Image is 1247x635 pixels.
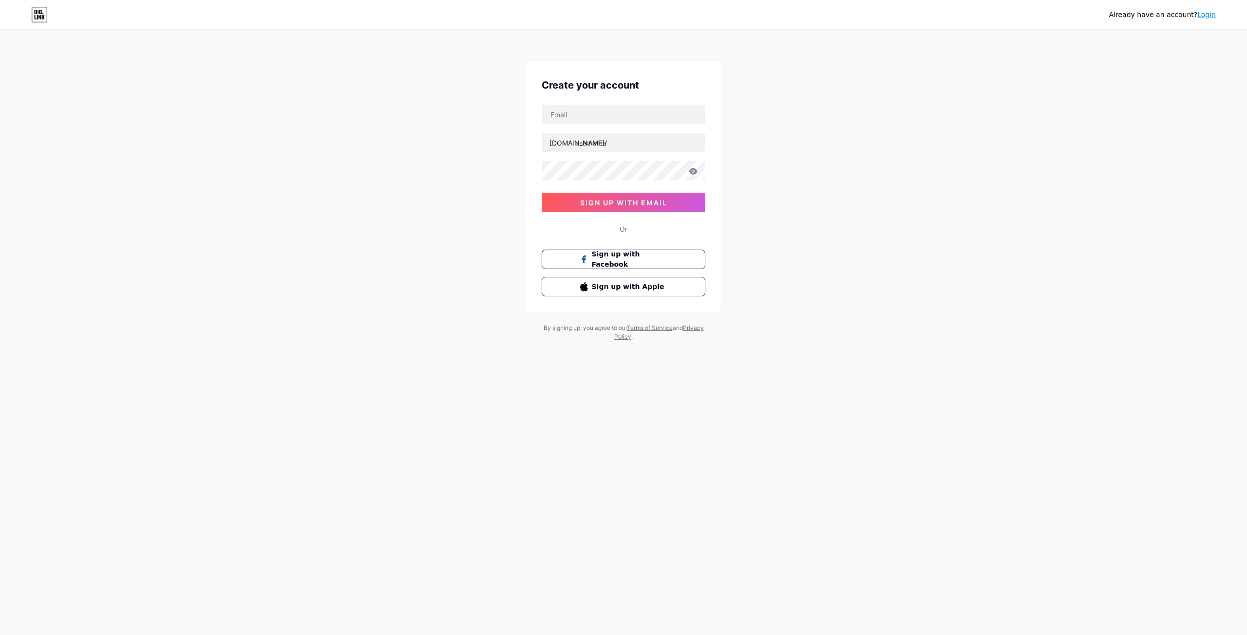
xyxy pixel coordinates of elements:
[542,133,705,152] input: username
[580,199,667,207] span: sign up with email
[542,277,705,296] button: Sign up with Apple
[542,250,705,269] button: Sign up with Facebook
[542,105,705,124] input: Email
[542,78,705,92] div: Create your account
[627,324,673,331] a: Terms of Service
[542,193,705,212] button: sign up with email
[620,224,627,234] div: Or
[549,138,607,148] div: [DOMAIN_NAME]/
[1109,10,1216,20] div: Already have an account?
[1197,11,1216,18] a: Login
[541,324,706,341] div: By signing up, you agree to our and .
[592,282,667,292] span: Sign up with Apple
[592,249,667,270] span: Sign up with Facebook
